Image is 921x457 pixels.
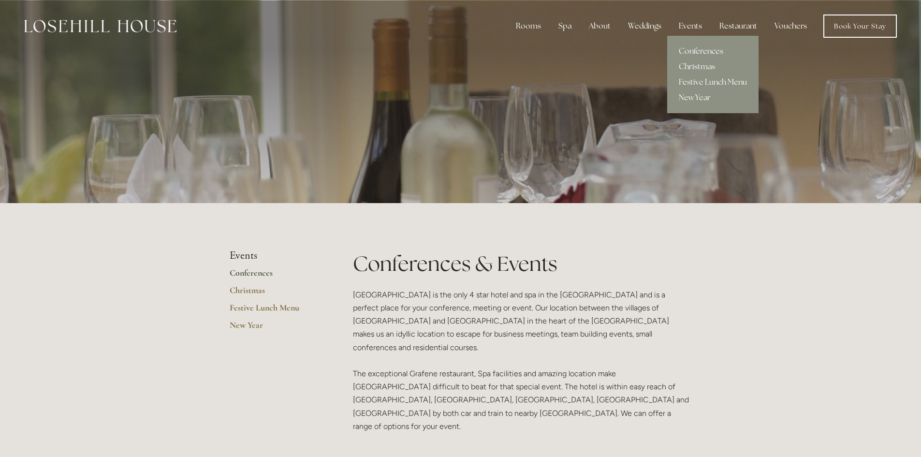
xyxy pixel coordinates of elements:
[353,250,692,278] h1: Conferences & Events
[508,16,549,36] div: Rooms
[353,288,692,433] p: [GEOGRAPHIC_DATA] is the only 4 star hotel and spa in the [GEOGRAPHIC_DATA] and is a perfect plac...
[581,16,618,36] div: About
[667,90,759,105] a: New Year
[667,44,759,59] a: Conferences
[551,16,579,36] div: Spa
[230,267,322,285] a: Conferences
[823,15,897,38] a: Book Your Stay
[667,74,759,90] a: Festive Lunch Menu
[230,302,322,320] a: Festive Lunch Menu
[24,20,176,32] img: Losehill House
[230,250,322,262] li: Events
[620,16,669,36] div: Weddings
[671,16,710,36] div: Events
[667,59,759,74] a: Christmas
[230,285,322,302] a: Christmas
[712,16,765,36] div: Restaurant
[230,320,322,337] a: New Year
[767,16,815,36] a: Vouchers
